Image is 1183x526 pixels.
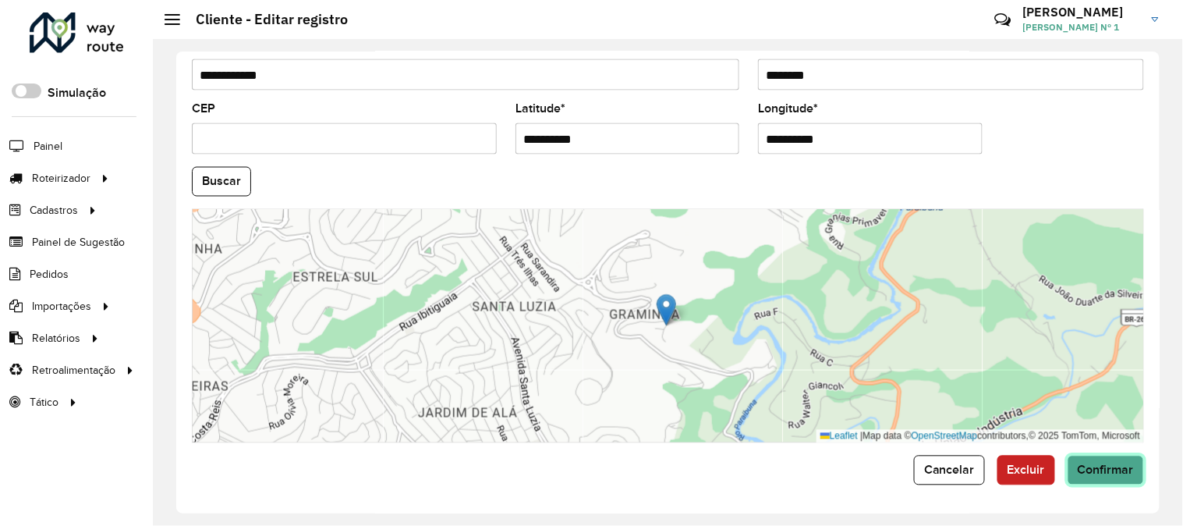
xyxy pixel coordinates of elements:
h2: Cliente - Editar registro [180,11,348,28]
span: Roteirizador [32,170,90,187]
label: Longitude [758,99,818,118]
label: Simulação [48,84,106,102]
label: CEP [192,99,215,118]
span: Confirmar [1078,464,1134,477]
span: Cadastros [30,202,78,219]
span: [PERSON_NAME] Nº 1 [1023,20,1140,34]
button: Confirmar [1068,456,1144,485]
span: Retroalimentação [32,362,115,379]
a: Leaflet [820,431,858,442]
span: Pedidos [30,266,69,283]
span: Painel de Sugestão [32,234,125,251]
a: Contato Rápido [986,3,1019,37]
span: | [860,431,862,442]
span: Relatórios [32,330,80,347]
button: Buscar [192,167,251,197]
span: Tático [30,394,58,410]
h3: [PERSON_NAME] [1023,5,1140,20]
label: Latitude [515,99,565,118]
a: OpenStreetMap [912,431,978,442]
button: Cancelar [914,456,985,485]
span: Excluir [1008,464,1045,477]
span: Cancelar [924,464,975,477]
button: Excluir [997,456,1055,485]
span: Importações [32,298,91,315]
img: Marker [657,294,676,326]
div: Map data © contributors,© 2025 TomTom, Microsoft [816,430,1144,443]
span: Painel [34,138,62,155]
